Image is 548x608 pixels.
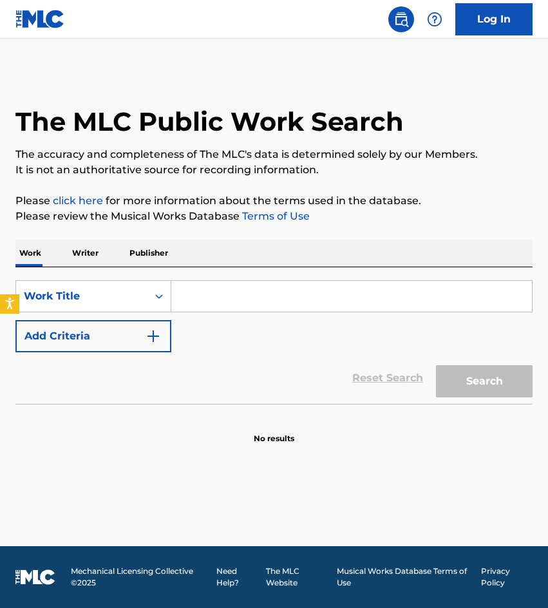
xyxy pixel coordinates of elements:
p: Publisher [126,240,172,267]
a: Log In [455,3,533,35]
a: Privacy Policy [481,565,533,589]
img: help [427,12,442,27]
p: The accuracy and completeness of The MLC's data is determined solely by our Members. [15,147,533,162]
p: Please for more information about the terms used in the database. [15,193,533,209]
a: click here [53,195,103,207]
p: Writer [68,240,102,267]
p: It is not an authoritative source for recording information. [15,162,533,178]
a: The MLC Website [266,565,328,589]
p: Work [15,240,45,267]
img: 9d2ae6d4665cec9f34b9.svg [146,328,161,344]
div: Help [422,6,448,32]
a: Need Help? [216,565,259,589]
a: Public Search [388,6,414,32]
p: No results [254,417,294,444]
a: Musical Works Database Terms of Use [337,565,474,589]
button: Add Criteria [15,320,171,352]
span: Mechanical Licensing Collective © 2025 [71,565,209,589]
img: search [393,12,409,27]
img: logo [15,569,55,585]
a: Terms of Use [240,210,310,222]
form: Search Form [15,280,533,404]
div: Work Title [24,289,140,304]
p: Please review the Musical Works Database [15,209,533,224]
h1: The MLC Public Work Search [15,106,404,138]
img: MLC Logo [15,10,65,28]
